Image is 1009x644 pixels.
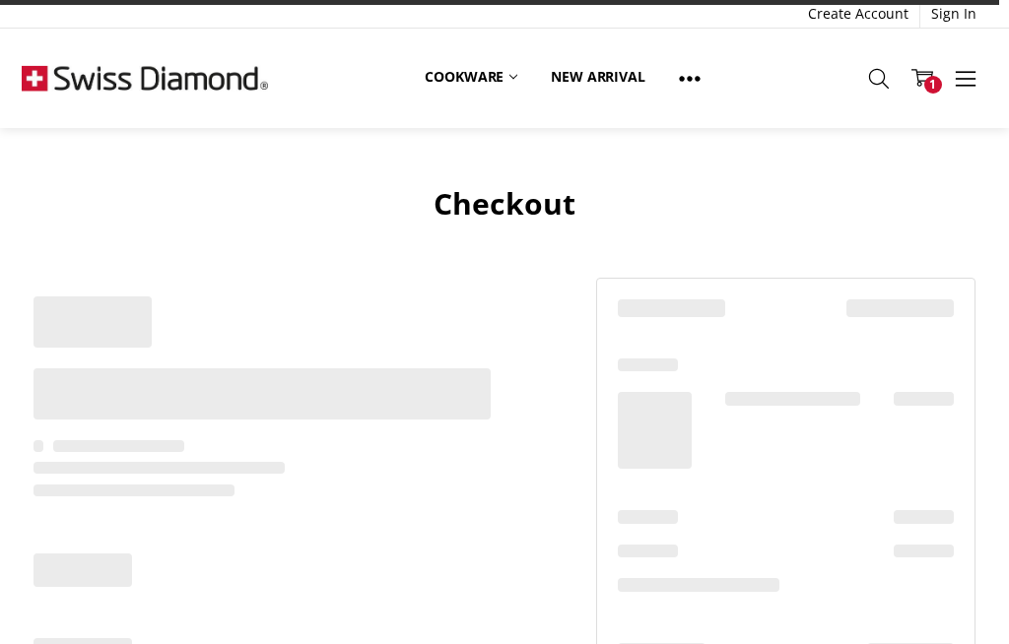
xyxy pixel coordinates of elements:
a: New arrival [534,55,661,97]
span: 1 [924,76,942,94]
img: Free Shipping On Every Order [22,29,268,127]
a: 1 [901,53,944,102]
a: Cookware [408,55,534,97]
h1: Checkout [22,185,986,223]
a: Show All [662,55,717,99]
